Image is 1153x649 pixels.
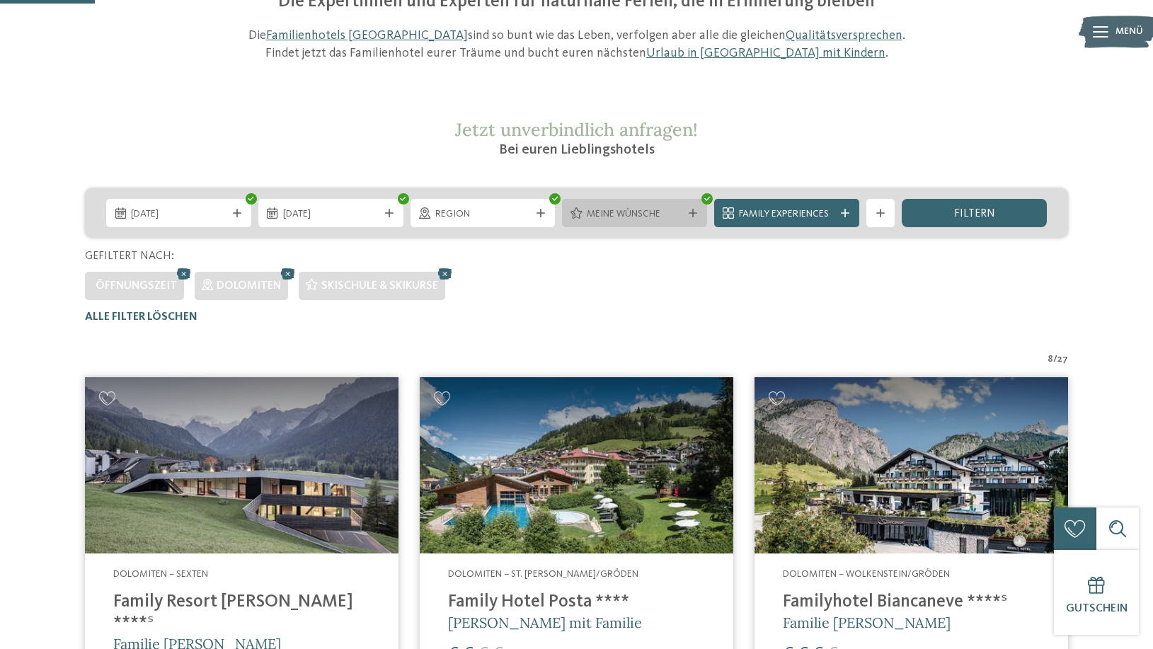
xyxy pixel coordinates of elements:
[783,614,951,631] span: Familie [PERSON_NAME]
[85,377,398,553] img: Family Resort Rainer ****ˢ
[755,377,1068,553] img: Familienhotels gesucht? Hier findet ihr die besten!
[85,251,174,262] span: Gefiltert nach:
[455,118,698,141] span: Jetzt unverbindlich anfragen!
[266,29,468,42] a: Familienhotels [GEOGRAPHIC_DATA]
[1053,352,1057,367] span: /
[587,207,682,222] span: Meine Wünsche
[217,280,281,292] span: Dolomiten
[85,311,197,323] span: Alle Filter löschen
[1057,352,1068,367] span: 27
[96,280,177,292] span: Öffnungszeit
[131,207,226,222] span: [DATE]
[113,569,208,579] span: Dolomiten – Sexten
[1048,352,1053,367] span: 8
[739,207,834,222] span: Family Experiences
[448,592,705,613] h4: Family Hotel Posta ****
[954,208,995,219] span: filtern
[499,143,655,157] span: Bei euren Lieblingshotels
[283,207,379,222] span: [DATE]
[783,592,1040,613] h4: Familyhotel Biancaneve ****ˢ
[1054,550,1139,635] a: Gutschein
[435,207,531,222] span: Region
[1066,603,1128,614] span: Gutschein
[420,377,733,553] img: Familienhotels gesucht? Hier findet ihr die besten!
[646,47,885,59] a: Urlaub in [GEOGRAPHIC_DATA] mit Kindern
[783,569,950,579] span: Dolomiten – Wolkenstein/Gröden
[448,614,642,631] span: [PERSON_NAME] mit Familie
[786,29,902,42] a: Qualitätsversprechen
[448,569,638,579] span: Dolomiten – St. [PERSON_NAME]/Gröden
[241,27,913,62] p: Die sind so bunt wie das Leben, verfolgen aber alle die gleichen . Findet jetzt das Familienhotel...
[321,280,438,292] span: Skischule & Skikurse
[113,592,370,634] h4: Family Resort [PERSON_NAME] ****ˢ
